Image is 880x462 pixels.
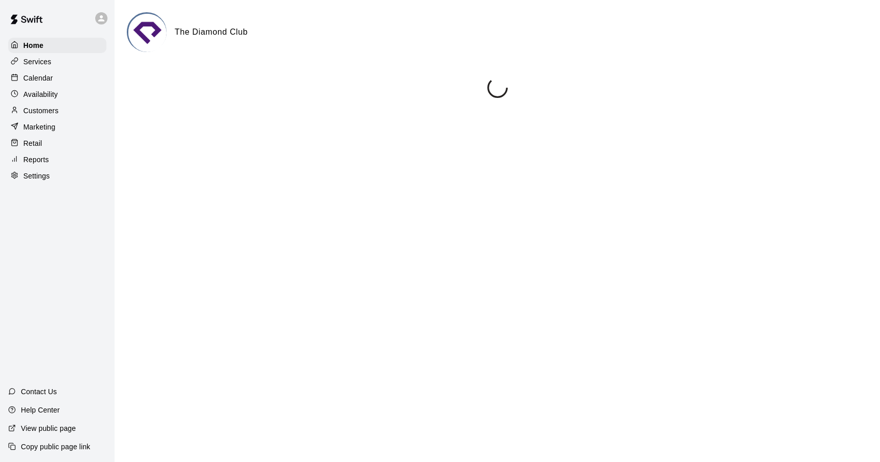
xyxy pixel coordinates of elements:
[8,70,106,86] a: Calendar
[21,423,76,433] p: View public page
[23,122,56,132] p: Marketing
[175,25,248,39] h6: The Diamond Club
[23,40,44,50] p: Home
[23,73,53,83] p: Calendar
[8,103,106,118] a: Customers
[21,387,57,397] p: Contact Us
[23,57,51,67] p: Services
[8,119,106,135] a: Marketing
[8,136,106,151] a: Retail
[23,138,42,148] p: Retail
[128,14,167,52] img: The Diamond Club logo
[23,155,49,165] p: Reports
[21,405,60,415] p: Help Center
[8,38,106,53] a: Home
[8,168,106,184] a: Settings
[23,89,58,99] p: Availability
[21,442,90,452] p: Copy public page link
[8,54,106,69] a: Services
[8,152,106,167] a: Reports
[23,171,50,181] p: Settings
[8,87,106,102] a: Availability
[23,106,59,116] p: Customers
